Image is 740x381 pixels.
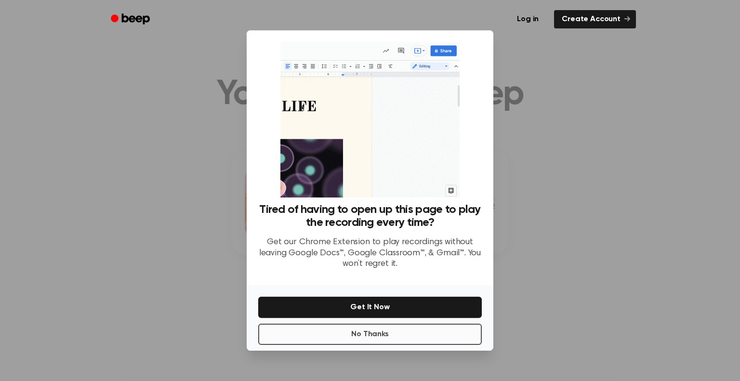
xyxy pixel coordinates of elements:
[280,42,459,197] img: Beep extension in action
[258,237,482,270] p: Get our Chrome Extension to play recordings without leaving Google Docs™, Google Classroom™, & Gm...
[104,10,159,29] a: Beep
[507,8,548,30] a: Log in
[258,203,482,229] h3: Tired of having to open up this page to play the recording every time?
[554,10,636,28] a: Create Account
[258,324,482,345] button: No Thanks
[258,297,482,318] button: Get It Now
